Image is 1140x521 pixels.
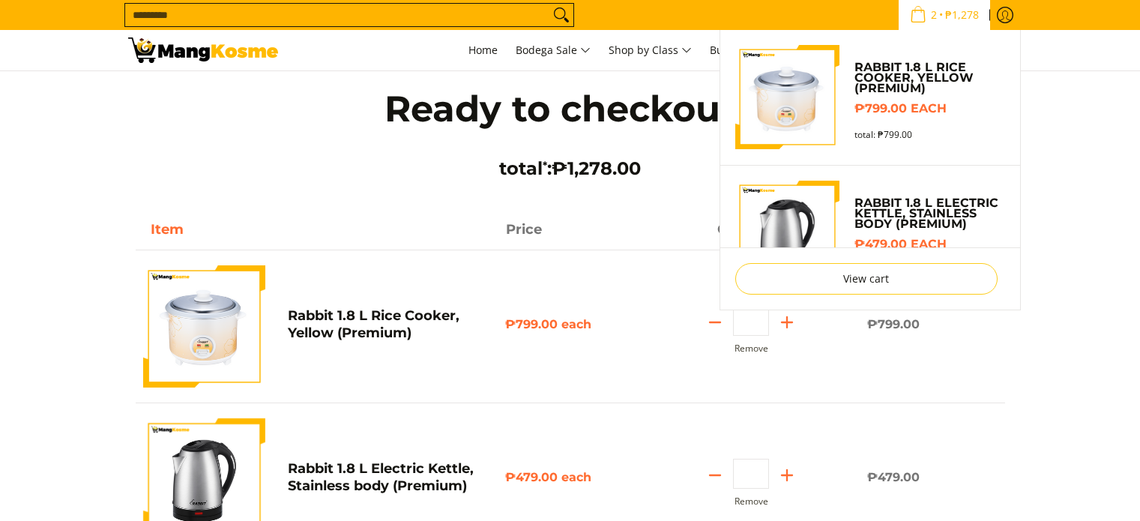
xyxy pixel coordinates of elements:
[549,4,573,26] button: Search
[735,496,768,507] button: Remove
[867,470,920,484] span: ₱479.00
[552,157,641,179] span: ₱1,278.00
[288,460,474,494] a: Rabbit 1.8 L Electric Kettle, Stainless body (Premium)
[353,157,788,180] h3: total :
[735,45,840,150] img: https://mangkosme.com/products/rabbit-1-8-l-rice-cooker-yellow-class-a
[702,30,776,70] a: Bulk Center
[353,86,788,131] h1: Ready to checkout?
[854,62,1004,94] a: Rabbit 1.8 L Rice Cooker, Yellow (Premium)
[854,198,1004,229] a: Rabbit 1.8 L Electric Kettle, Stainless body (Premium)
[929,10,939,20] span: 2
[293,30,1013,70] nav: Main Menu
[943,10,981,20] span: ₱1,278
[601,30,699,70] a: Shop by Class
[769,463,805,487] button: Add
[710,43,768,57] span: Bulk Center
[516,41,591,60] span: Bodega Sale
[735,263,998,295] a: View cart
[505,317,591,331] span: ₱799.00 each
[461,30,505,70] a: Home
[505,470,591,484] span: ₱479.00 each
[697,463,733,487] button: Subtract
[508,30,598,70] a: Bodega Sale
[609,41,692,60] span: Shop by Class
[735,343,768,354] button: Remove
[735,181,840,286] img: Default Title Rabbit 1.8 L Electric Kettle, Stainless body (Premium)
[867,317,920,331] span: ₱799.00
[720,30,1021,310] ul: Sub Menu
[128,37,278,63] img: Your Shopping Cart | Mang Kosme
[468,43,498,57] span: Home
[854,129,912,140] span: total: ₱799.00
[697,310,733,334] button: Subtract
[854,101,1004,116] h6: ₱799.00 each
[905,7,983,23] span: •
[143,265,265,388] img: https://mangkosme.com/products/rabbit-1-8-l-rice-cooker-yellow-class-a
[769,310,805,334] button: Add
[854,237,1004,252] h6: ₱479.00 each
[288,307,459,341] a: Rabbit 1.8 L Rice Cooker, Yellow (Premium)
